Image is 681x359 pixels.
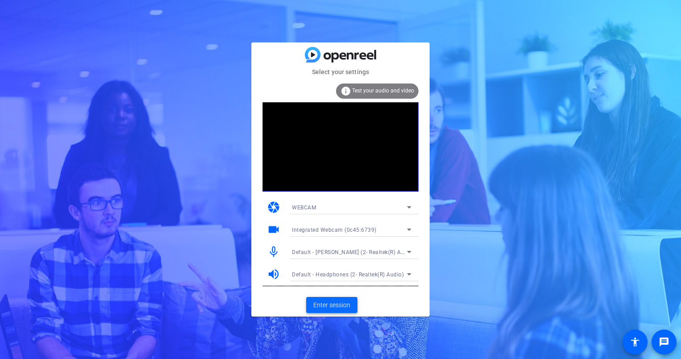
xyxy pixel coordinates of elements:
[267,200,280,214] mat-icon: camera
[267,267,280,281] mat-icon: volume_up
[659,337,669,347] mat-icon: message
[352,88,414,94] span: Test your audio and video
[267,223,280,236] mat-icon: videocam
[305,47,376,63] img: blue-gradient.svg
[313,301,350,310] span: Enter session
[630,337,640,347] mat-icon: accessibility
[292,248,414,255] span: Default - [PERSON_NAME] (2- Realtek(R) Audio)
[292,227,377,233] span: Integrated Webcam (0c45:6739)
[292,271,404,278] span: Default - Headphones (2- Realtek(R) Audio)
[251,67,430,77] mat-card-subtitle: Select your settings
[306,297,357,313] button: Enter session
[292,205,316,211] span: WEBCAM
[267,245,280,259] mat-icon: mic_none
[340,86,351,96] mat-icon: info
